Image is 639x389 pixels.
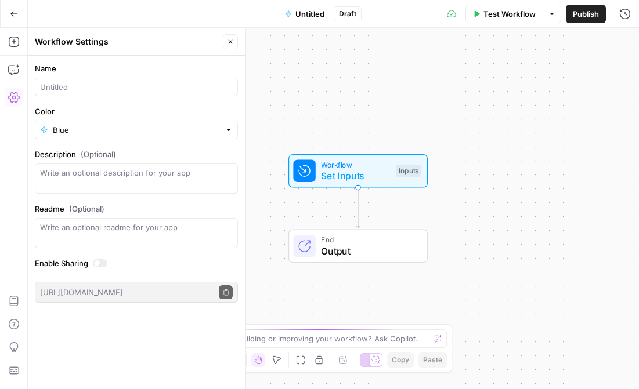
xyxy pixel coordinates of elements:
div: Workflow Settings [35,36,219,48]
span: Draft [339,9,356,19]
div: WorkflowSet InputsInputs [250,154,466,188]
input: Blue [53,124,220,136]
div: EndOutput [250,230,466,263]
span: Set Inputs [321,169,390,183]
span: Test Workflow [483,8,536,20]
span: Paste [423,355,442,365]
div: Inputs [396,165,421,177]
g: Edge from start to end [356,188,360,228]
span: (Optional) [81,148,116,160]
span: Workflow [321,159,390,170]
span: End [321,234,416,245]
label: Enable Sharing [35,257,238,269]
span: (Optional) [69,203,104,215]
label: Name [35,63,238,74]
button: Untitled [278,5,331,23]
button: Copy [387,352,414,368]
button: Test Workflow [465,5,543,23]
label: Description [35,148,238,160]
input: Untitled [40,81,233,93]
label: Readme [35,203,238,215]
span: Output [321,244,416,258]
span: Copy [392,355,409,365]
label: Color [35,106,238,117]
span: Untitled [295,8,324,20]
span: Publish [573,8,599,20]
button: Publish [566,5,606,23]
button: Paste [418,352,447,368]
